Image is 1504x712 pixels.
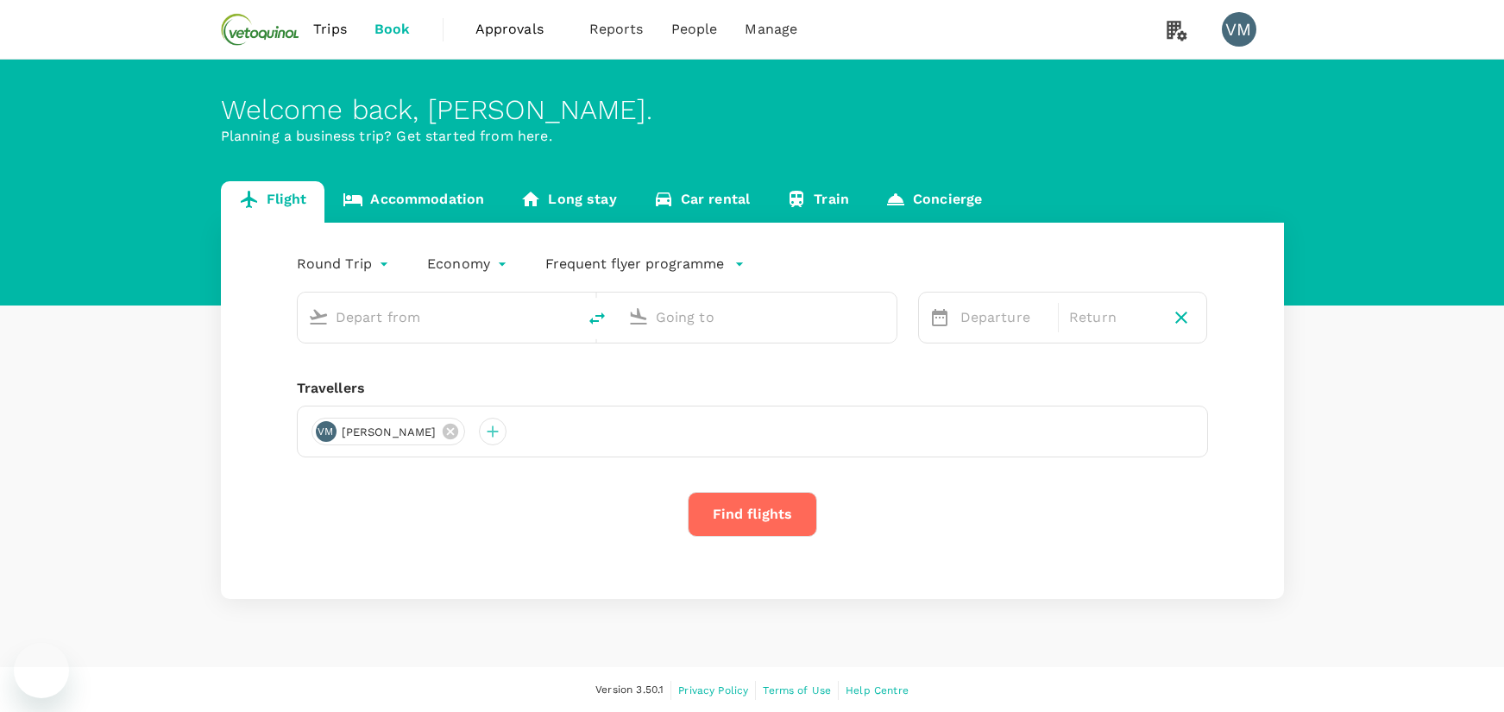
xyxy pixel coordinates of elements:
[884,315,888,318] button: Open
[1222,12,1256,47] div: VM
[960,307,1048,328] p: Departure
[316,421,337,442] div: VM
[589,19,644,40] span: Reports
[564,315,568,318] button: Open
[678,684,748,696] span: Privacy Policy
[867,181,1000,223] a: Concierge
[313,19,347,40] span: Trips
[595,682,664,699] span: Version 3.50.1
[671,19,718,40] span: People
[221,10,300,48] img: Vetoquinol Australia Pty Limited
[656,304,860,331] input: Going to
[1069,307,1156,328] p: Return
[324,181,502,223] a: Accommodation
[763,684,831,696] span: Terms of Use
[768,181,867,223] a: Train
[336,304,540,331] input: Depart from
[635,181,769,223] a: Car rental
[502,181,634,223] a: Long stay
[846,684,909,696] span: Help Centre
[688,492,817,537] button: Find flights
[545,254,724,274] p: Frequent flyer programme
[745,19,797,40] span: Manage
[311,418,466,445] div: VM[PERSON_NAME]
[427,250,511,278] div: Economy
[221,181,325,223] a: Flight
[678,681,748,700] a: Privacy Policy
[331,424,447,441] span: [PERSON_NAME]
[297,250,393,278] div: Round Trip
[576,298,618,339] button: delete
[846,681,909,700] a: Help Centre
[545,254,745,274] button: Frequent flyer programme
[297,378,1208,399] div: Travellers
[221,126,1284,147] p: Planning a business trip? Get started from here.
[475,19,562,40] span: Approvals
[221,94,1284,126] div: Welcome back , [PERSON_NAME] .
[763,681,831,700] a: Terms of Use
[374,19,411,40] span: Book
[14,643,69,698] iframe: Button to launch messaging window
